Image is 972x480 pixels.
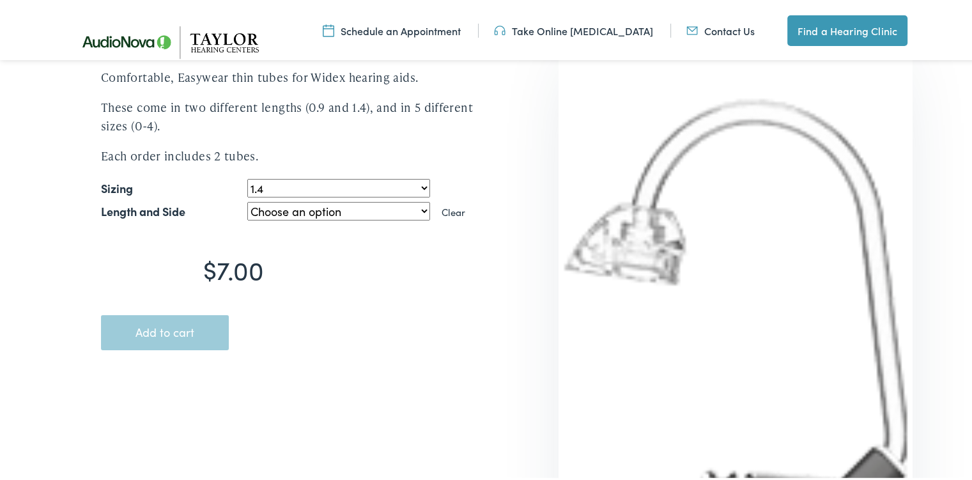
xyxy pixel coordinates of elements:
[101,313,229,348] button: Add to cart
[101,66,491,84] p: Comfortable, Easywear thin tubes for Widex hearing aids.
[686,21,755,35] a: Contact Us
[442,203,465,216] a: Clear
[686,21,698,35] img: utility icon
[101,96,491,133] p: These come in two different lengths (0.9 and 1.4), and in 5 different sizes (0-4).
[323,21,334,35] img: utility icon
[787,13,907,43] a: Find a Hearing Clinic
[203,249,264,284] bdi: 7.00
[203,249,217,284] span: $
[101,174,133,197] label: Sizing
[494,21,653,35] a: Take Online [MEDICAL_DATA]
[101,144,491,163] p: Each order includes 2 tubes.
[494,21,505,35] img: utility icon
[323,21,461,35] a: Schedule an Appointment
[101,197,185,221] label: Length and Side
